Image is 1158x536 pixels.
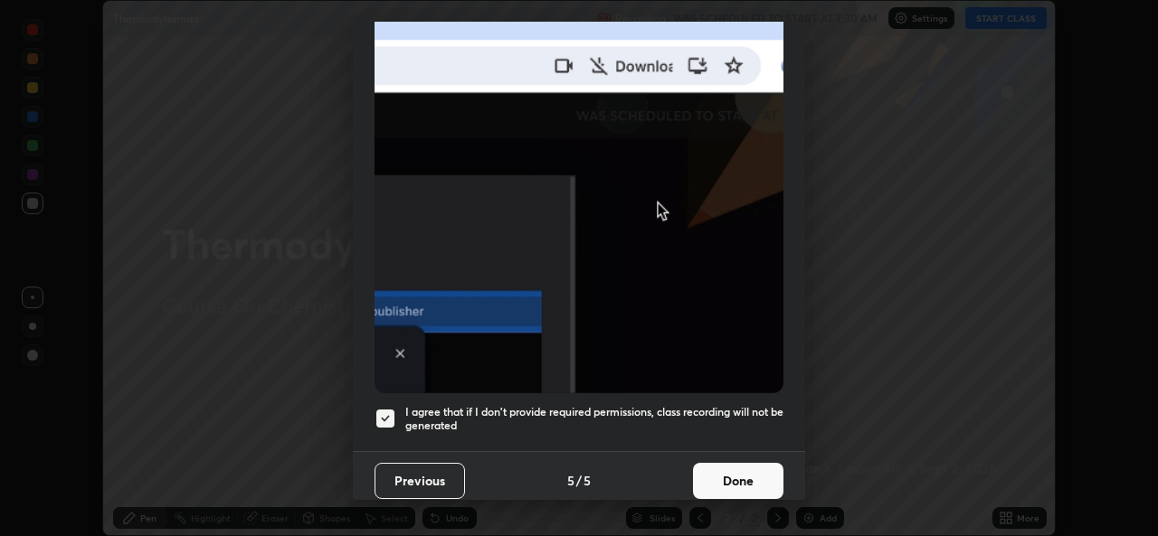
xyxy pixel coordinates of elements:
[567,471,574,490] h4: 5
[375,463,465,499] button: Previous
[693,463,783,499] button: Done
[584,471,591,490] h4: 5
[405,405,783,433] h5: I agree that if I don't provide required permissions, class recording will not be generated
[576,471,582,490] h4: /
